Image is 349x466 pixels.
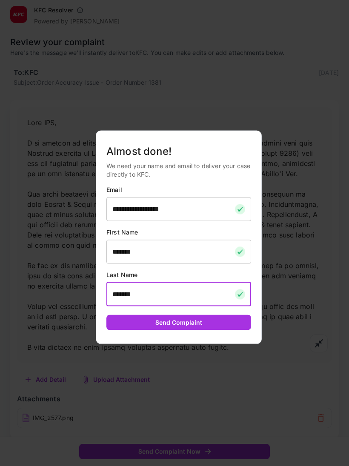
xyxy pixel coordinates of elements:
p: Last Name [106,270,251,279]
p: Email [106,185,251,194]
img: checkmark [235,246,245,257]
p: First Name [106,228,251,236]
p: We need your name and email to deliver your case directly to KFC. [106,161,251,178]
img: checkmark [235,204,245,214]
h5: Almost done! [106,144,251,158]
img: checkmark [235,289,245,299]
button: Send Complaint [106,314,251,330]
